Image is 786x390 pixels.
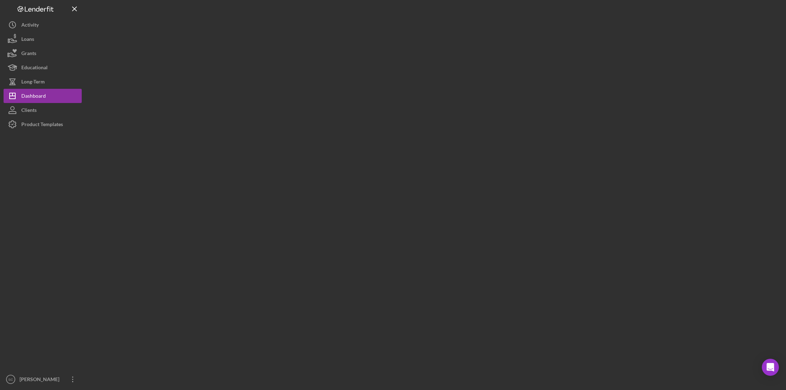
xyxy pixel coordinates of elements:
[4,32,82,46] button: Loans
[21,60,48,76] div: Educational
[21,46,36,62] div: Grants
[4,18,82,32] button: Activity
[21,18,39,34] div: Activity
[4,75,82,89] button: Long-Term
[21,117,63,133] div: Product Templates
[21,75,45,91] div: Long-Term
[21,89,46,105] div: Dashboard
[4,89,82,103] button: Dashboard
[21,32,34,48] div: Loans
[21,103,37,119] div: Clients
[8,378,13,381] text: SC
[762,359,779,376] div: Open Intercom Messenger
[4,372,82,386] button: SC[PERSON_NAME]
[4,60,82,75] button: Educational
[4,117,82,131] button: Product Templates
[4,46,82,60] button: Grants
[18,372,64,388] div: [PERSON_NAME]
[4,103,82,117] button: Clients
